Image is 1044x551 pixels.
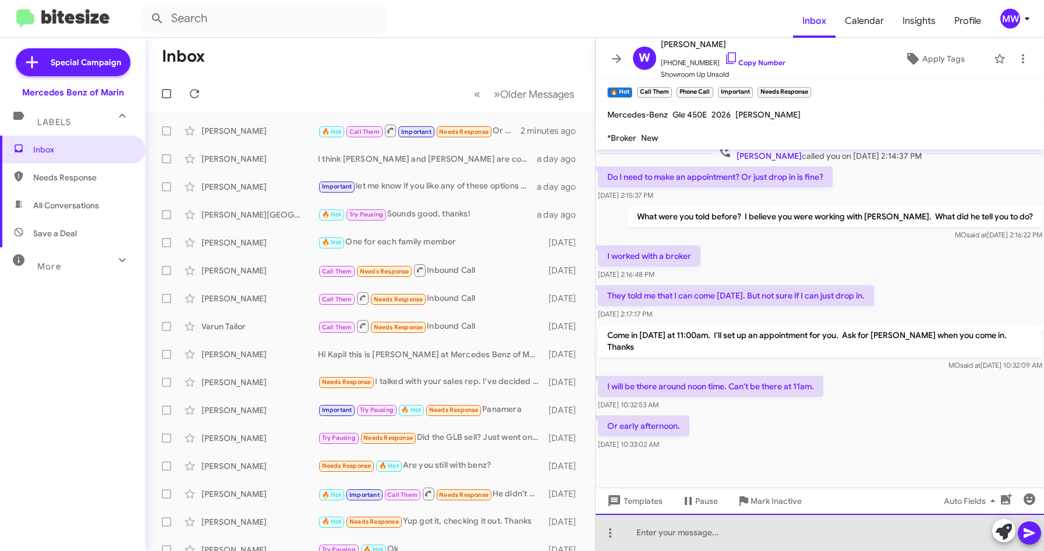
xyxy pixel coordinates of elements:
[598,400,659,409] span: [DATE] 10:32:53 AM
[922,48,965,69] span: Apply Tags
[322,434,356,442] span: Try Pausing
[322,518,342,525] span: 🔥 Hot
[751,490,802,511] span: Mark Inactive
[401,406,421,414] span: 🔥 Hot
[322,268,352,275] span: Call Them
[990,9,1031,29] button: MW
[318,486,544,501] div: He didn't use his business account last time and they said the other income wasn't all that great
[641,133,658,143] span: New
[544,404,585,416] div: [DATE]
[494,87,500,101] span: »
[836,4,893,38] a: Calendar
[468,82,581,106] nav: Page navigation example
[537,153,586,165] div: a day ago
[598,246,700,266] p: I worked with a broker
[51,56,121,68] span: Special Campaign
[598,285,874,306] p: They told me that I can come [DATE]. But not sure if I can just drop in.
[322,239,342,246] span: 🔥 Hot
[544,460,585,472] div: [DATE]
[318,180,537,193] div: let me know if you like any of these options and I'm happy to personally work with you.
[598,415,689,436] p: Or early afternoon.
[893,4,945,38] a: Insights
[661,51,785,69] span: [PHONE_NUMBER]
[374,296,423,303] span: Needs Response
[737,151,802,161] span: [PERSON_NAME]
[758,87,811,98] small: Needs Response
[322,406,352,414] span: Important
[374,324,423,331] span: Needs Response
[16,48,130,76] a: Special Campaign
[945,4,990,38] a: Profile
[318,375,544,389] div: I talked with your sales rep. I've decided to go a different route. Thanks
[598,310,652,318] span: [DATE] 2:17:17 PM
[201,125,318,137] div: [PERSON_NAME]
[672,490,727,511] button: Pause
[544,432,585,444] div: [DATE]
[544,265,585,276] div: [DATE]
[598,440,659,449] span: [DATE] 10:33:02 AM
[201,516,318,528] div: [PERSON_NAME]
[718,87,753,98] small: Important
[713,145,926,162] span: called you on [DATE] 2:14:37 PM
[318,349,544,360] div: Hi Kapil this is [PERSON_NAME] at Mercedes Benz of Marin. Just wanted to follow up and make sure ...
[439,128,489,136] span: Needs Response
[607,109,668,120] span: Mercedes-Benz
[544,516,585,528] div: [DATE]
[318,208,537,221] div: Sounds good, thanks!
[944,490,1000,511] span: Auto Fields
[318,123,521,138] div: Or early afternoon.
[487,82,581,106] button: Next
[318,153,537,165] div: I think [PERSON_NAME] and [PERSON_NAME] are confused about what car you want numbers on. Do you w...
[201,265,318,276] div: [PERSON_NAME]
[598,270,654,279] span: [DATE] 2:16:48 PM
[201,153,318,165] div: [PERSON_NAME]
[474,87,480,101] span: «
[201,293,318,304] div: [PERSON_NAME]
[639,49,650,67] span: W
[467,82,487,106] button: Previous
[322,296,352,303] span: Call Them
[349,518,399,525] span: Needs Response
[360,406,394,414] span: Try Pausing
[544,293,585,304] div: [DATE]
[37,261,61,272] span: More
[500,88,574,101] span: Older Messages
[1000,9,1020,29] div: MW
[627,206,1042,227] p: What were you told before? I believe you were working with [PERSON_NAME]. What did he tell you to...
[318,403,544,417] div: Panamera
[201,460,318,472] div: [PERSON_NAME]
[201,404,318,416] div: [PERSON_NAME]
[33,227,77,239] span: Save a Deal
[793,4,836,38] span: Inbox
[544,376,585,388] div: [DATE]
[322,324,352,331] span: Call Them
[318,319,544,333] div: Inbound Call
[727,490,811,511] button: Mark Inactive
[661,69,785,80] span: Showroom Up Unsold
[439,491,489,499] span: Needs Response
[201,321,318,332] div: Varun Tailor
[33,144,132,155] span: Inbox
[360,268,409,275] span: Needs Response
[673,109,707,120] span: Gle 450E
[201,237,318,248] div: [PERSON_NAME]
[598,166,833,187] p: Do I need to make an appointment? Or just drop in is fine?
[544,349,585,360] div: [DATE]
[141,5,385,33] input: Search
[318,431,544,445] div: Did the GLB sell? Just went on the website and couldn't see anything?
[544,237,585,248] div: [DATE]
[322,491,342,499] span: 🔥 Hot
[607,87,632,98] small: 🔥 Hot
[201,432,318,444] div: [PERSON_NAME]
[401,128,431,136] span: Important
[322,128,342,136] span: 🔥 Hot
[22,87,124,98] div: Mercedes Benz of Marin
[201,181,318,193] div: [PERSON_NAME]
[605,490,663,511] span: Templates
[349,491,380,499] span: Important
[349,211,383,218] span: Try Pausing
[724,58,785,67] a: Copy Number
[966,230,986,239] span: said at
